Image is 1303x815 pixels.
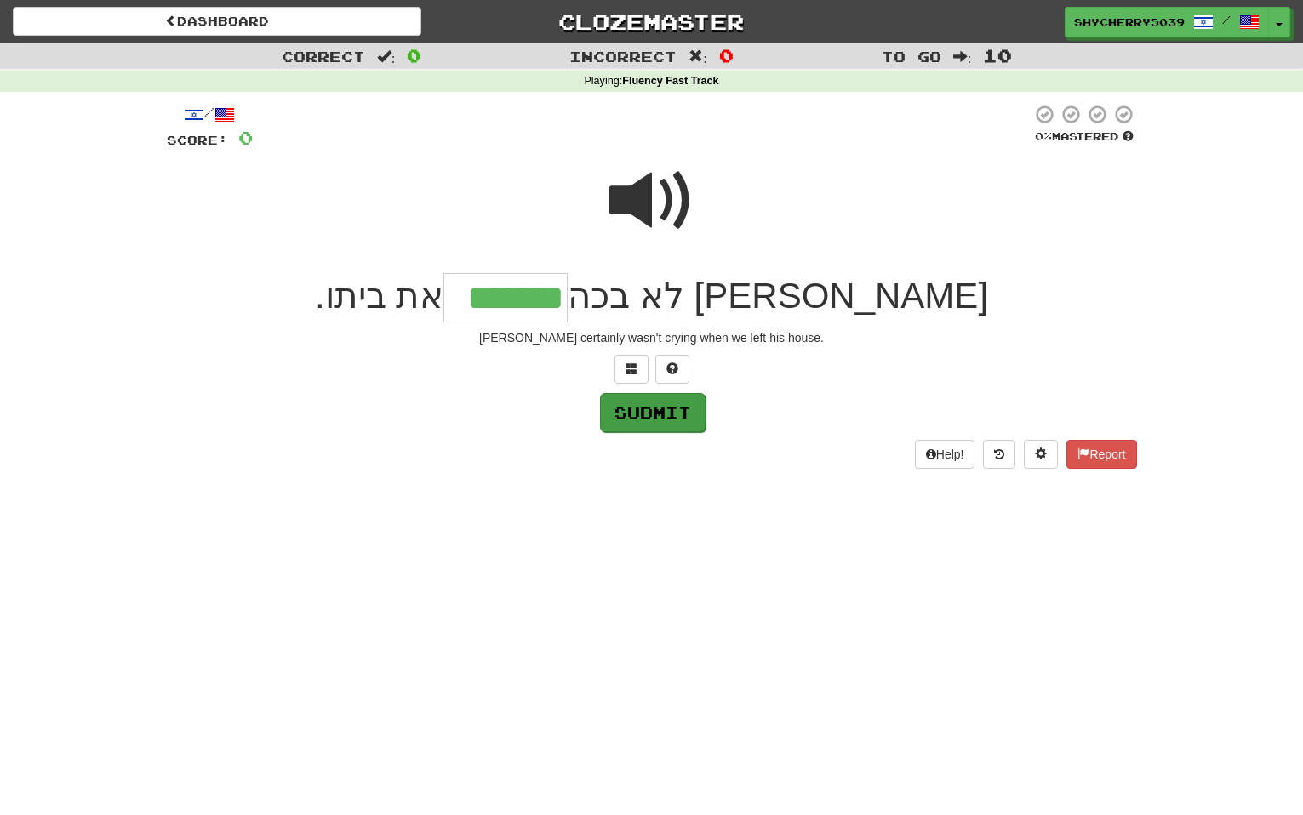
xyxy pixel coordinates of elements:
div: / [167,104,253,125]
span: : [689,49,707,64]
button: Switch sentence to multiple choice alt+p [614,355,649,384]
span: Correct [282,48,365,65]
span: 0 % [1035,129,1052,143]
span: 0 [238,127,253,148]
button: Report [1066,440,1136,469]
span: ShyCherry5039 [1074,14,1185,30]
a: Dashboard [13,7,421,36]
span: את ביתו. [315,276,443,316]
span: 10 [983,45,1012,66]
span: : [377,49,396,64]
span: / [1222,14,1231,26]
span: To go [882,48,941,65]
button: Submit [600,393,706,432]
button: Single letter hint - you only get 1 per sentence and score half the points! alt+h [655,355,689,384]
div: Mastered [1032,129,1137,145]
div: [PERSON_NAME] certainly wasn't crying when we left his house. [167,329,1137,346]
span: : [953,49,972,64]
span: Score: [167,133,228,147]
a: Clozemaster [447,7,855,37]
strong: Fluency Fast Track [622,75,718,87]
button: Round history (alt+y) [983,440,1015,469]
button: Help! [915,440,975,469]
span: 0 [407,45,421,66]
a: ShyCherry5039 / [1065,7,1269,37]
span: [PERSON_NAME] לא בכה [568,276,988,316]
span: 0 [719,45,734,66]
span: Incorrect [569,48,677,65]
